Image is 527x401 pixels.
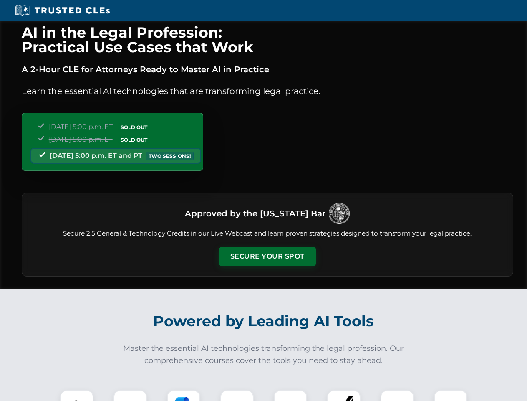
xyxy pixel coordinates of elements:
h1: AI in the Legal Profession: Practical Use Cases that Work [22,25,513,54]
h3: Approved by the [US_STATE] Bar [185,206,325,221]
span: [DATE] 5:00 p.m. ET [49,123,113,131]
p: Secure 2.5 General & Technology Credits in our Live Webcast and learn proven strategies designed ... [32,229,503,239]
h2: Powered by Leading AI Tools [33,307,495,336]
img: Logo [329,203,350,224]
span: SOLD OUT [118,135,150,144]
p: Master the essential AI technologies transforming the legal profession. Our comprehensive courses... [118,343,410,367]
p: Learn the essential AI technologies that are transforming legal practice. [22,84,513,98]
span: [DATE] 5:00 p.m. ET [49,135,113,143]
span: SOLD OUT [118,123,150,132]
img: Trusted CLEs [13,4,112,17]
p: A 2-Hour CLE for Attorneys Ready to Master AI in Practice [22,63,513,76]
button: Secure Your Spot [219,247,316,266]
